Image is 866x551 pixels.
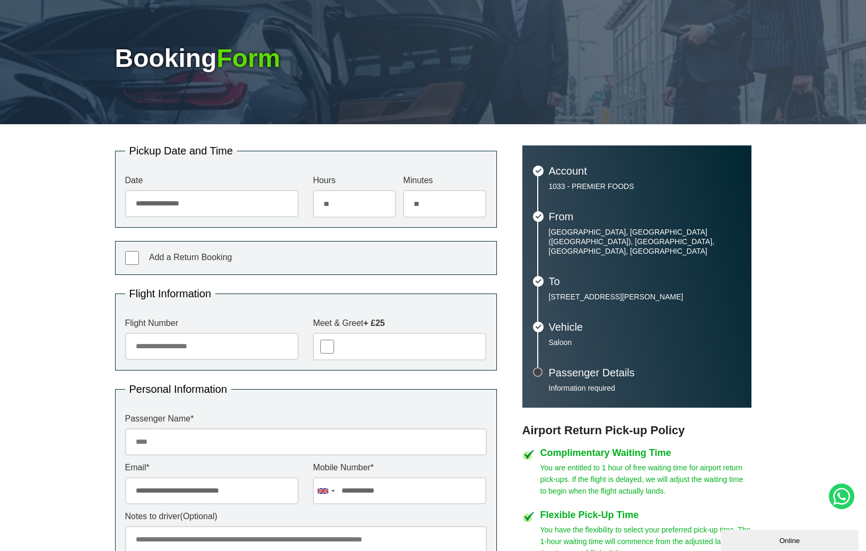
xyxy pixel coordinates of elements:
[125,251,139,265] input: Add a Return Booking
[115,46,751,71] h1: Booking
[180,512,217,521] span: (Optional)
[549,211,741,222] h3: From
[721,528,861,551] iframe: chat widget
[313,319,486,328] label: Meet & Greet
[313,478,338,504] div: United Kingdom: +44
[125,145,238,156] legend: Pickup Date and Time
[313,463,486,472] label: Mobile Number
[125,176,299,185] label: Date
[549,322,741,332] h3: Vehicle
[522,424,751,437] h3: Airport Return Pick-up Policy
[549,182,741,191] p: 1033 - PREMIER FOODS
[403,176,486,185] label: Minutes
[540,462,751,497] p: You are entitled to 1 hour of free waiting time for airport return pick-ups. If the flight is del...
[549,166,741,176] h3: Account
[125,319,299,328] label: Flight Number
[540,448,751,458] h4: Complimentary Waiting Time
[216,44,280,72] span: Form
[125,288,216,299] legend: Flight Information
[125,415,487,423] label: Passenger Name
[149,253,232,262] span: Add a Return Booking
[125,463,299,472] label: Email
[549,367,741,378] h3: Passenger Details
[125,384,232,394] legend: Personal Information
[125,512,487,521] label: Notes to driver
[540,510,751,520] h4: Flexible Pick-Up Time
[549,292,741,302] p: [STREET_ADDRESS][PERSON_NAME]
[549,276,741,287] h3: To
[363,318,384,328] strong: + £25
[549,383,741,393] p: Information required
[549,338,741,347] p: Saloon
[549,227,741,256] p: [GEOGRAPHIC_DATA], [GEOGRAPHIC_DATA] ([GEOGRAPHIC_DATA]), [GEOGRAPHIC_DATA], [GEOGRAPHIC_DATA], [...
[313,176,396,185] label: Hours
